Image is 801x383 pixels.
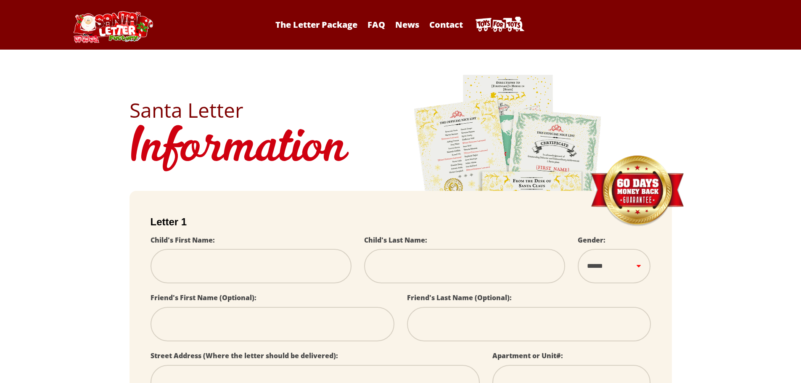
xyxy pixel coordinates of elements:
a: The Letter Package [271,19,362,30]
label: Friend's Last Name (Optional): [407,293,512,302]
h1: Information [130,120,672,178]
a: News [391,19,423,30]
img: Santa Letter Logo [71,11,155,43]
a: FAQ [363,19,389,30]
label: Friend's First Name (Optional): [151,293,256,302]
label: Child's First Name: [151,235,215,245]
label: Apartment or Unit#: [492,351,563,360]
img: Money Back Guarantee [590,155,685,227]
label: Child's Last Name: [364,235,427,245]
img: letters.png [413,74,603,309]
label: Street Address (Where the letter should be delivered): [151,351,338,360]
label: Gender: [578,235,605,245]
h2: Santa Letter [130,100,672,120]
a: Contact [425,19,467,30]
h2: Letter 1 [151,216,651,228]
